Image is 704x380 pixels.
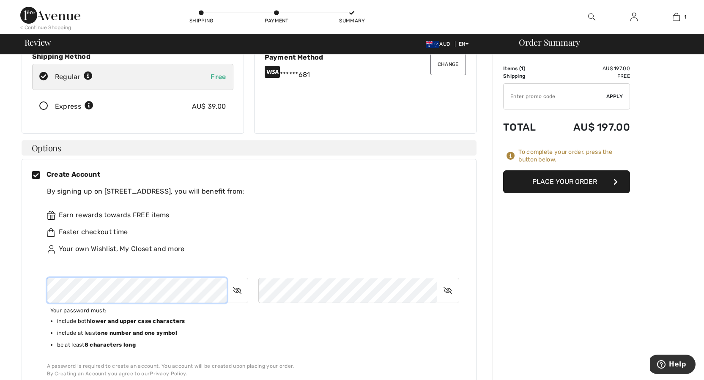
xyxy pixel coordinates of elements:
[90,318,185,324] b: lower and upper case characters
[503,113,550,142] td: Total
[426,41,439,48] img: Australian Dollar
[57,328,255,340] li: include at least
[22,140,477,156] h4: Options
[55,101,93,112] div: Express
[630,12,638,22] img: My Info
[25,38,51,46] span: Review
[550,72,630,80] td: Free
[47,245,55,254] img: ownWishlist.svg
[430,53,466,75] button: Change
[265,53,466,61] div: Payment Method
[264,17,289,25] div: Payment
[47,210,459,220] div: Earn rewards towards FREE items
[550,113,630,142] td: AU$ 197.00
[47,227,459,237] div: Faster checkout time
[47,211,55,220] img: rewards.svg
[606,93,623,100] span: Apply
[47,303,260,317] span: Your password must:
[57,317,255,328] li: include both
[47,170,100,178] span: Create Account
[47,186,459,197] div: By signing up on [STREET_ADDRESS], you will benefit from:
[518,148,630,164] div: To complete your order, press the button below.
[503,72,550,80] td: Shipping
[32,52,233,60] div: Shipping Method
[189,17,214,25] div: Shipping
[55,72,93,82] div: Regular
[673,12,680,22] img: My Bag
[57,340,255,352] li: be at least
[650,355,696,376] iframe: Opens a widget where you can find more information
[503,170,630,193] button: Place Your Order
[47,370,459,377] div: By Creating an Account you agree to our .
[426,41,453,47] span: AUD
[47,228,55,237] img: faster.svg
[521,66,523,71] span: 1
[20,7,80,24] img: 1ère Avenue
[624,12,644,22] a: Sign In
[655,12,697,22] a: 1
[509,38,699,46] div: Order Summary
[504,84,606,109] input: Promo code
[47,362,459,370] div: A password is required to create an account. You account will be created upon placing your order.
[97,330,177,336] b: one number and one symbol
[588,12,595,22] img: search the website
[192,101,226,112] div: AU$ 39.00
[47,244,459,254] div: Your own Wishlist, My Closet and more
[211,73,226,81] span: Free
[684,13,686,21] span: 1
[459,41,469,47] span: EN
[503,65,550,72] td: Items ( )
[85,342,136,348] b: 8 characters long
[339,17,364,25] div: Summary
[150,371,186,377] a: Privacy Policy
[20,24,71,31] div: < Continue Shopping
[550,65,630,72] td: AU$ 197.00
